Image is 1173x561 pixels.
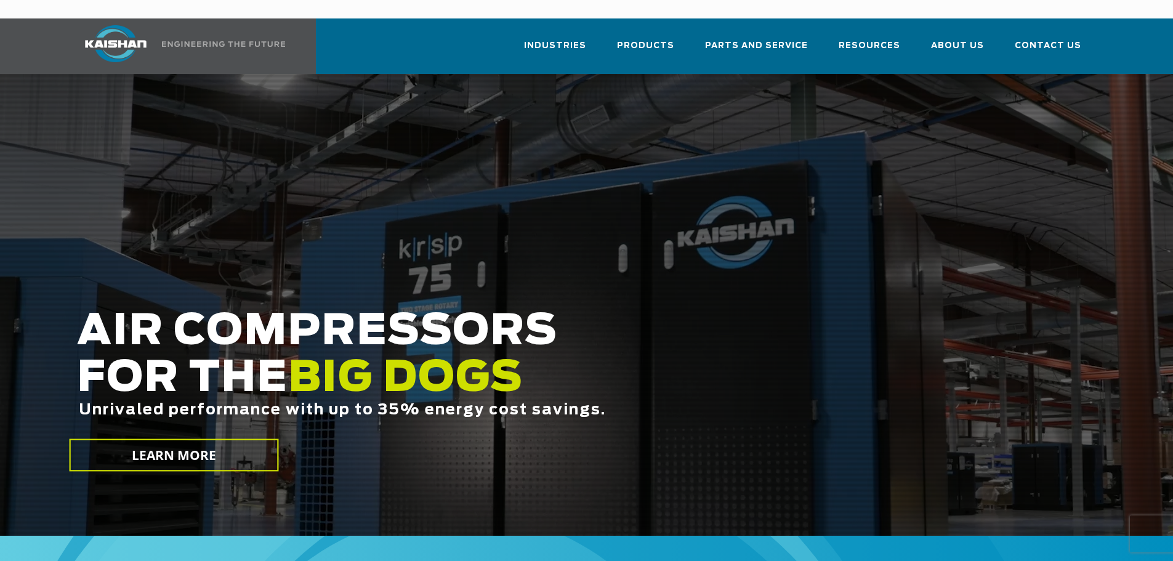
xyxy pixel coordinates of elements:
span: BIG DOGS [288,358,523,400]
a: Resources [839,30,900,71]
span: Unrivaled performance with up to 35% energy cost savings. [79,403,606,418]
span: Industries [524,39,586,53]
a: Kaishan USA [70,18,288,74]
img: Engineering the future [162,41,285,47]
a: About Us [931,30,984,71]
a: Products [617,30,674,71]
a: LEARN MORE [69,439,278,472]
h2: AIR COMPRESSORS FOR THE [77,309,924,457]
span: Contact Us [1015,39,1081,53]
span: About Us [931,39,984,53]
img: kaishan logo [70,25,162,62]
span: Products [617,39,674,53]
a: Industries [524,30,586,71]
span: LEARN MORE [131,446,216,464]
a: Parts and Service [705,30,808,71]
span: Parts and Service [705,39,808,53]
span: Resources [839,39,900,53]
a: Contact Us [1015,30,1081,71]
